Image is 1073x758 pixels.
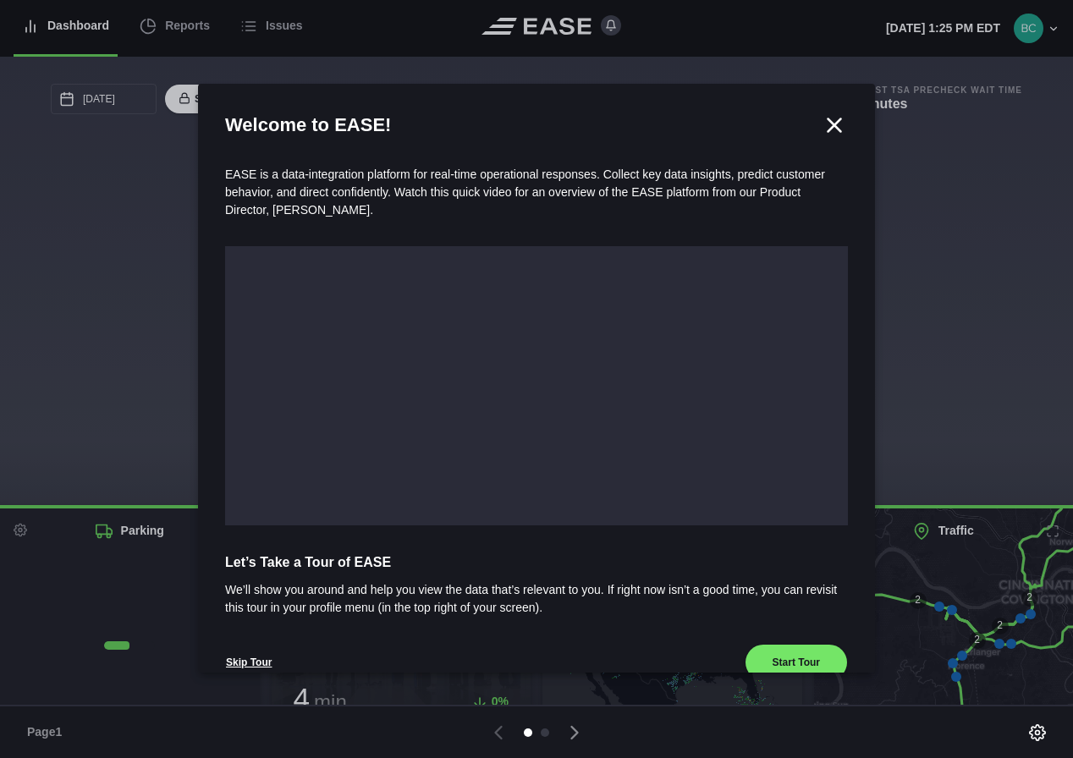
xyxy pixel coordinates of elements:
[225,644,272,681] button: Skip Tour
[225,581,848,617] span: We’ll show you around and help you view the data that’s relevant to you. If right now isn’t a goo...
[225,246,848,525] iframe: onboarding
[225,168,825,217] span: EASE is a data-integration platform for real-time operational responses. Collect key data insight...
[225,111,821,139] h2: Welcome to EASE!
[745,644,848,681] button: Start Tour
[27,723,69,741] span: Page 1
[225,552,848,573] span: Let’s Take a Tour of EASE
